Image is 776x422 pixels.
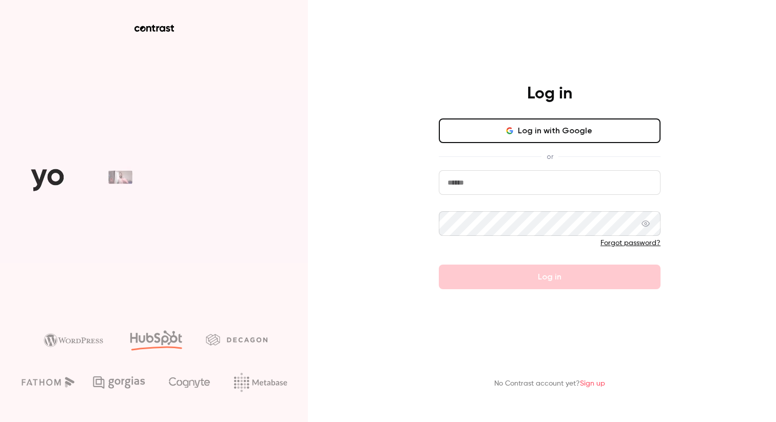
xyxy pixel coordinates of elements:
[600,239,661,247] a: Forgot password?
[527,84,572,104] h4: Log in
[580,380,605,387] a: Sign up
[541,151,558,162] span: or
[494,378,605,389] p: No Contrast account yet?
[206,334,267,345] img: decagon
[439,118,661,143] button: Log in with Google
